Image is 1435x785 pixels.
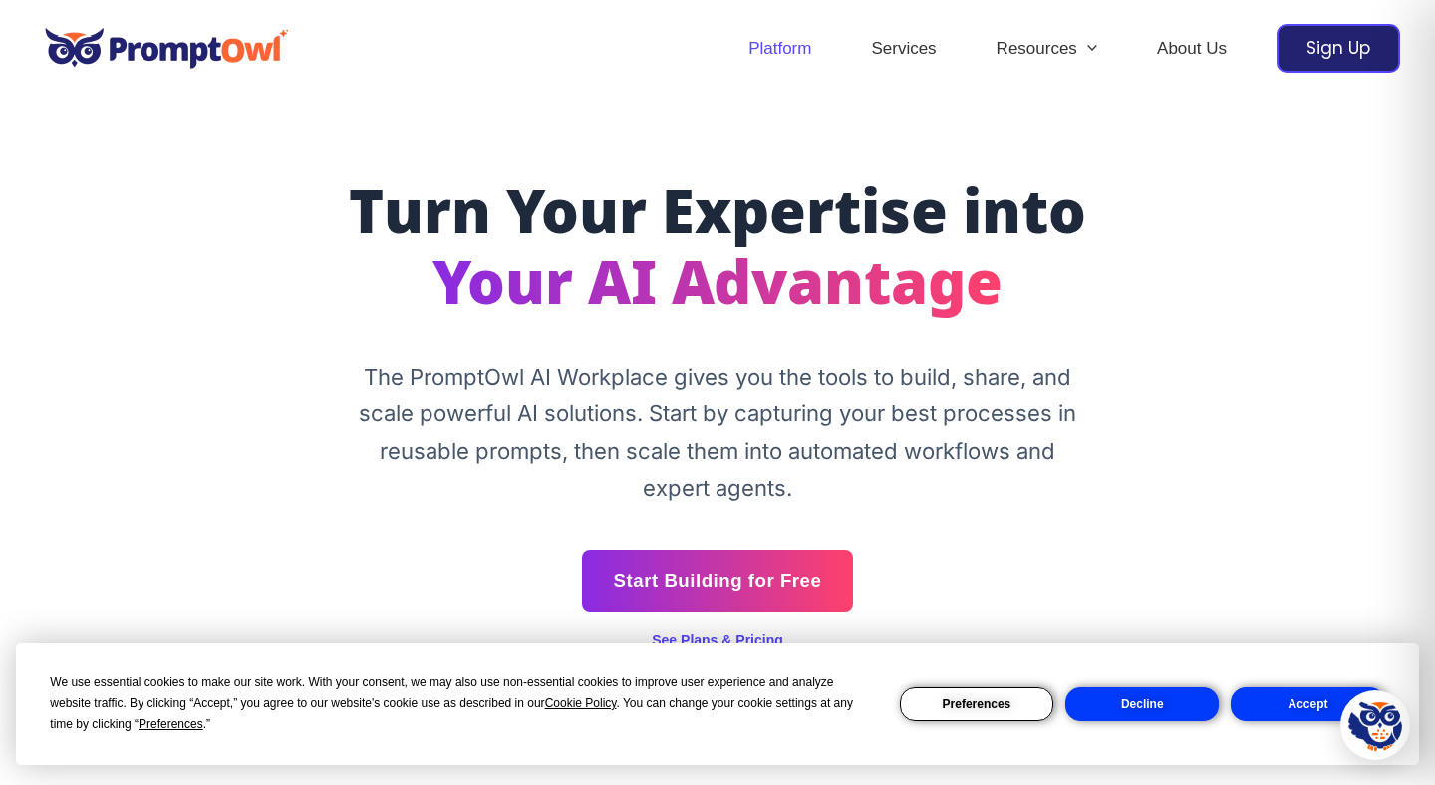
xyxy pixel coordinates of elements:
span: Cookie Policy [545,696,617,710]
button: Preferences [900,687,1053,721]
div: Cookie Consent Prompt [16,643,1419,765]
p: The PromptOwl AI Workplace gives you the tools to build, share, and scale powerful AI solutions. ... [344,359,1091,508]
img: promptowl.ai logo [35,14,299,83]
span: Your AI Advantage [432,249,1003,327]
span: Preferences [139,717,203,731]
a: Services [841,14,966,84]
img: Hootie - PromptOwl AI Assistant [1348,698,1402,752]
nav: Site Navigation: Header [718,14,1257,84]
button: Accept [1231,687,1384,721]
div: We use essential cookies to make our site work. With your consent, we may also use non-essential ... [50,672,875,735]
a: ResourcesMenu Toggle [967,14,1127,84]
a: About Us [1127,14,1257,84]
a: See Plans & Pricing [652,632,783,648]
a: Start Building for Free [582,550,854,612]
button: Decline [1065,687,1219,721]
span: Menu Toggle [1077,14,1097,84]
a: Platform [718,14,841,84]
a: Sign Up [1277,24,1400,73]
h1: Turn Your Expertise into [177,182,1258,325]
